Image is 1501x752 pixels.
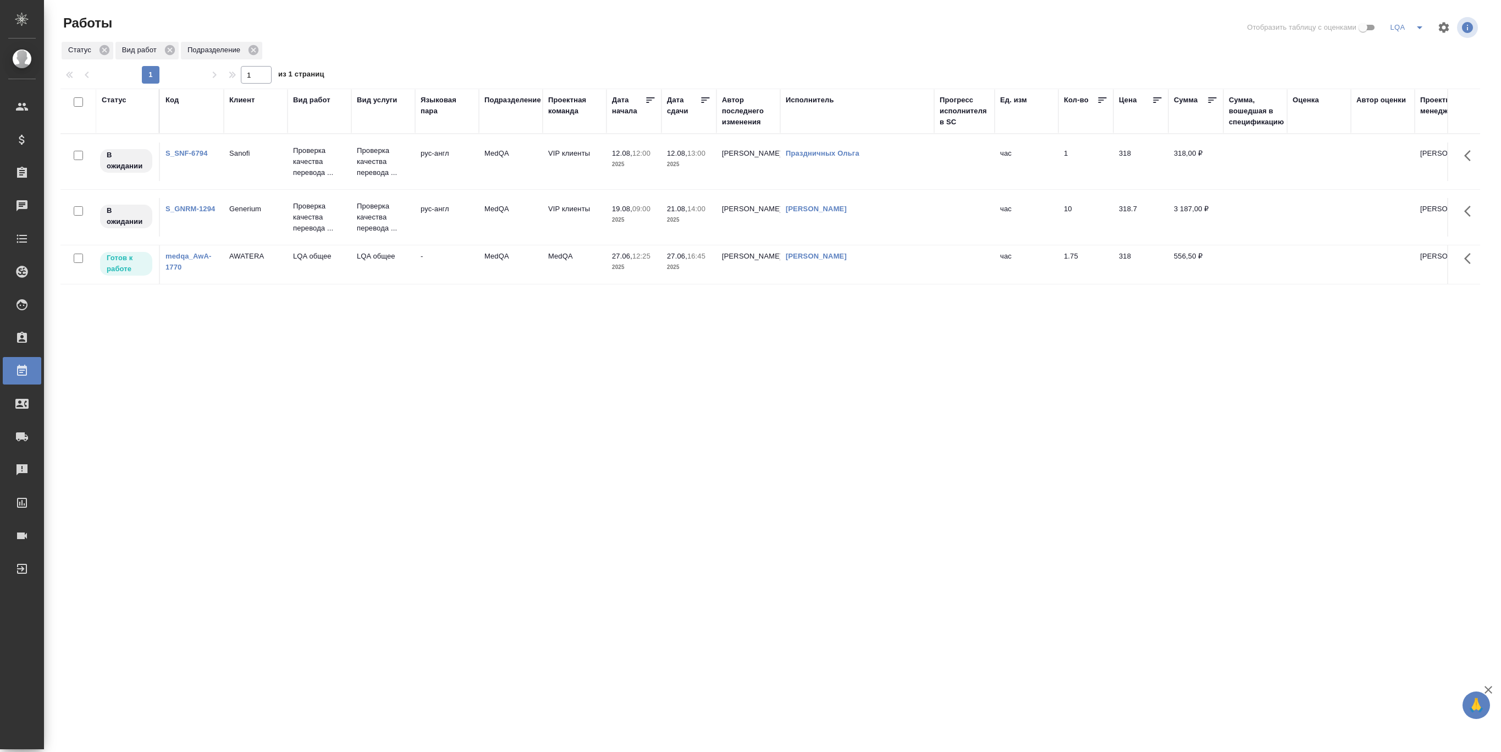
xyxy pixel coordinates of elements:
[786,95,834,106] div: Исполнитель
[479,245,543,284] td: MedQA
[687,252,705,260] p: 16:45
[667,159,711,170] p: 2025
[99,204,153,229] div: Исполнитель назначен, приступать к работе пока рано
[357,95,398,106] div: Вид услуги
[357,251,410,262] p: LQA общее
[1000,95,1027,106] div: Ед. изм
[1387,19,1431,36] div: split button
[612,262,656,273] p: 2025
[1415,142,1478,181] td: [PERSON_NAME]
[612,159,656,170] p: 2025
[1168,142,1223,181] td: 318,00 ₽
[1431,14,1457,41] span: Настроить таблицу
[99,148,153,174] div: Исполнитель назначен, приступать к работе пока рано
[786,205,847,213] a: [PERSON_NAME]
[229,204,282,215] p: Generium
[165,205,215,213] a: S_GNRM-1294
[1356,95,1406,106] div: Автор оценки
[667,149,687,157] p: 12.08,
[107,253,146,275] p: Готов к работе
[543,142,606,181] td: VIP клиенты
[612,95,645,117] div: Дата начала
[107,150,146,172] p: В ожидании
[716,198,780,237] td: [PERSON_NAME]
[667,215,711,226] p: 2025
[1119,95,1137,106] div: Цена
[632,252,650,260] p: 12:25
[632,205,650,213] p: 09:00
[293,145,346,178] p: Проверка качества перевода ...
[357,201,410,234] p: Проверка качества перевода ...
[415,245,479,284] td: -
[1113,245,1168,284] td: 318
[1168,198,1223,237] td: 3 187,00 ₽
[1420,95,1473,117] div: Проектные менеджеры
[1064,95,1089,106] div: Кол-во
[1058,198,1113,237] td: 10
[1457,17,1480,38] span: Посмотреть информацию
[687,205,705,213] p: 14:00
[716,245,780,284] td: [PERSON_NAME]
[60,14,112,32] span: Работы
[1247,22,1356,33] span: Отобразить таблицу с оценками
[995,198,1058,237] td: час
[1168,245,1223,284] td: 556,50 ₽
[102,95,126,106] div: Статус
[357,145,410,178] p: Проверка качества перевода ...
[687,149,705,157] p: 13:00
[1229,95,1284,128] div: Сумма, вошедшая в спецификацию
[229,251,282,262] p: AWATERA
[107,205,146,227] p: В ожидании
[543,245,606,284] td: MedQA
[1458,198,1484,224] button: Здесь прячутся важные кнопки
[1113,198,1168,237] td: 318.7
[612,149,632,157] p: 12.08,
[940,95,989,128] div: Прогресс исполнителя в SC
[99,251,153,277] div: Исполнитель может приступить к работе
[415,142,479,181] td: рус-англ
[1113,142,1168,181] td: 318
[278,68,324,84] span: из 1 страниц
[612,252,632,260] p: 27.06,
[1293,95,1319,106] div: Оценка
[667,205,687,213] p: 21.08,
[165,252,212,271] a: medqa_AwA-1770
[229,148,282,159] p: Sanofi
[716,142,780,181] td: [PERSON_NAME]
[479,142,543,181] td: MedQA
[548,95,601,117] div: Проектная команда
[543,198,606,237] td: VIP клиенты
[1458,142,1484,169] button: Здесь прячутся важные кнопки
[995,245,1058,284] td: час
[293,95,330,106] div: Вид работ
[1058,245,1113,284] td: 1.75
[68,45,95,56] p: Статус
[1467,694,1486,717] span: 🙏
[165,149,208,157] a: S_SNF-6794
[786,252,847,260] a: [PERSON_NAME]
[415,198,479,237] td: рус-англ
[722,95,775,128] div: Автор последнего изменения
[421,95,473,117] div: Языковая пара
[479,198,543,237] td: MedQA
[667,95,700,117] div: Дата сдачи
[122,45,161,56] p: Вид работ
[612,215,656,226] p: 2025
[181,42,262,59] div: Подразделение
[1420,204,1473,215] p: [PERSON_NAME]
[293,251,346,262] p: LQA общее
[1415,245,1478,284] td: [PERSON_NAME]
[786,149,859,157] a: Праздничных Ольга
[1174,95,1198,106] div: Сумма
[632,149,650,157] p: 12:00
[187,45,244,56] p: Подразделение
[612,205,632,213] p: 19.08,
[229,95,255,106] div: Клиент
[1458,245,1484,272] button: Здесь прячутся важные кнопки
[667,262,711,273] p: 2025
[995,142,1058,181] td: час
[293,201,346,234] p: Проверка качества перевода ...
[1463,691,1490,719] button: 🙏
[1058,142,1113,181] td: 1
[165,95,179,106] div: Код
